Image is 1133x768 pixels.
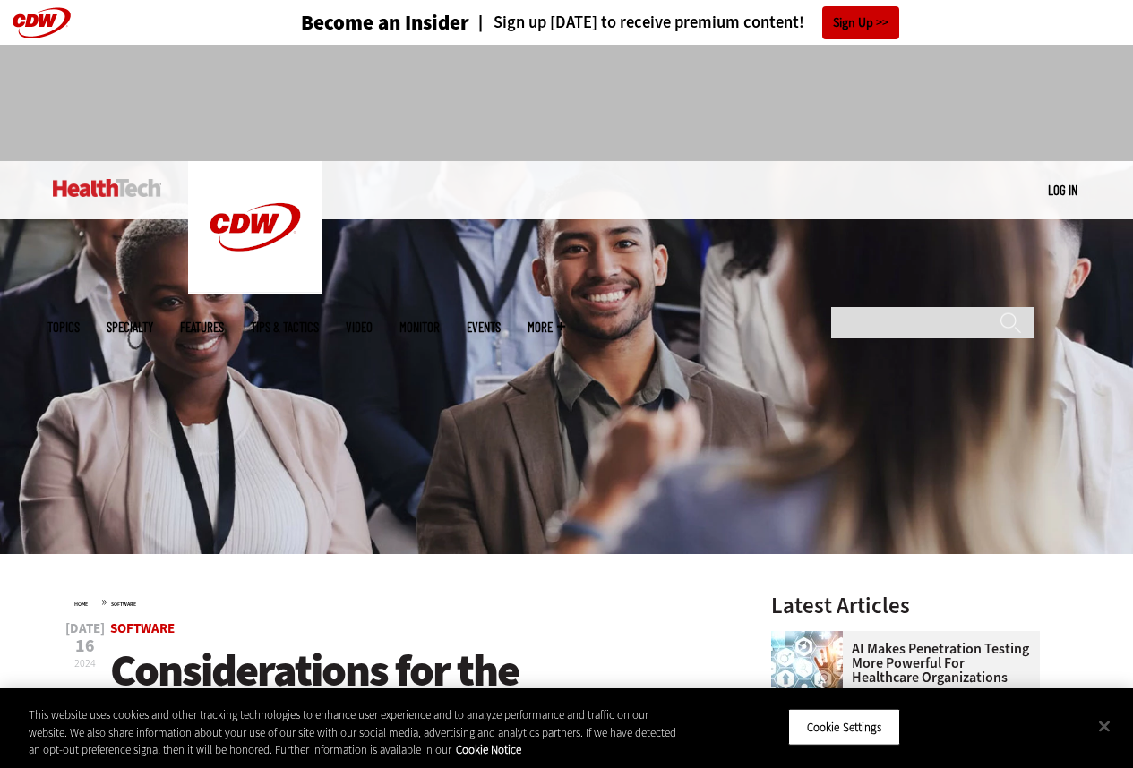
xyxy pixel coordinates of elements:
[74,656,96,670] span: 2024
[188,161,322,294] img: Home
[399,320,440,334] a: MonITor
[53,179,161,197] img: Home
[1048,182,1077,198] a: Log in
[110,619,175,637] a: Software
[528,320,565,334] span: More
[180,320,224,334] a: Features
[47,320,80,334] span: Topics
[188,279,322,298] a: CDW
[467,320,501,334] a: Events
[74,601,88,608] a: Home
[771,642,1029,685] a: AI Makes Penetration Testing More Powerful for Healthcare Organizations
[251,320,319,334] a: Tips & Tactics
[234,13,469,33] a: Become an Insider
[456,742,521,757] a: More information about your privacy
[346,320,373,334] a: Video
[771,594,1040,617] h3: Latest Articles
[469,14,804,31] a: Sign up [DATE] to receive premium content!
[65,637,105,655] span: 16
[771,631,852,645] a: Healthcare and hacking concept
[111,601,136,608] a: Software
[29,706,680,759] div: This website uses cookies and other tracking technologies to enhance user experience and to analy...
[788,708,900,746] button: Cookie Settings
[771,631,843,703] img: Healthcare and hacking concept
[107,320,153,334] span: Specialty
[1048,181,1077,200] div: User menu
[1085,706,1124,746] button: Close
[301,13,469,33] h3: Become an Insider
[241,63,893,143] iframe: advertisement
[74,594,725,609] div: »
[65,622,105,636] span: [DATE]
[822,6,899,39] a: Sign Up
